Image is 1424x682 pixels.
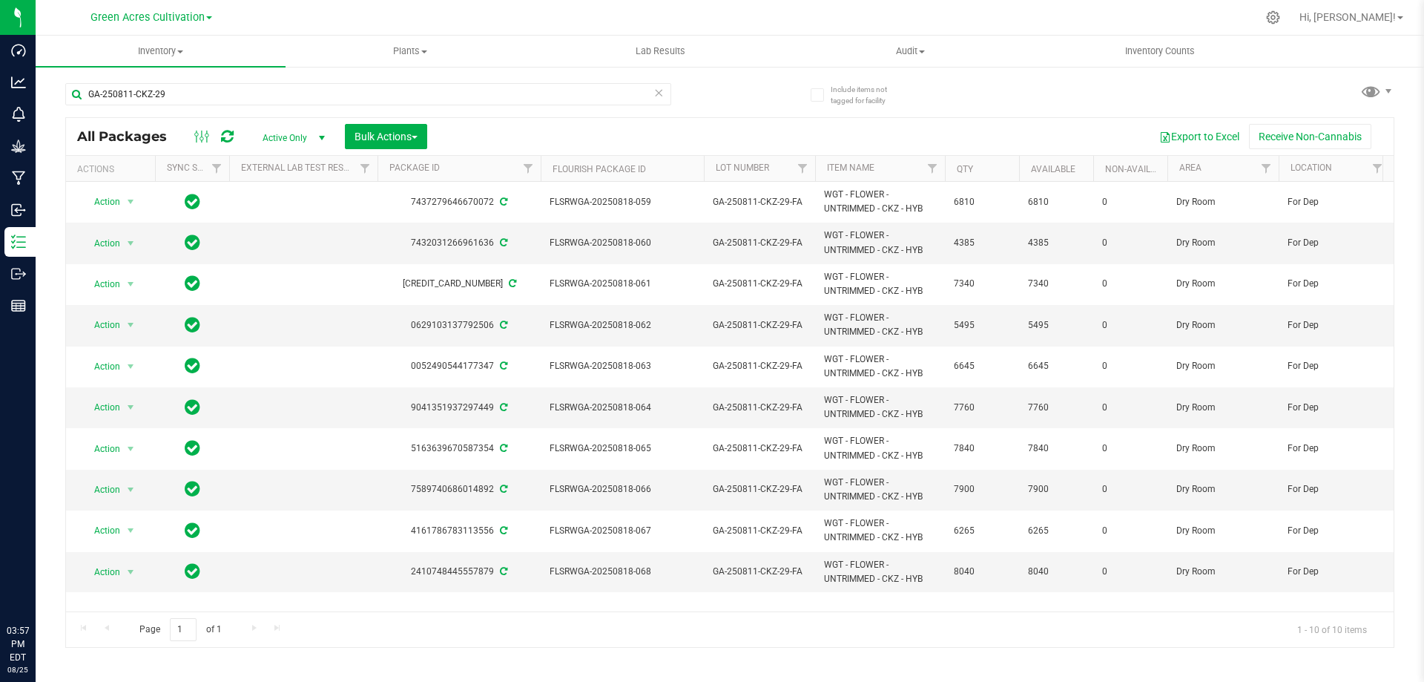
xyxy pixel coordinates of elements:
a: Filter [791,156,815,181]
span: In Sync [185,479,200,499]
span: WGT - FLOWER - UNTRIMMED - CKZ - HYB [824,558,936,586]
span: select [122,479,140,500]
inline-svg: Inbound [11,203,26,217]
p: 08/25 [7,664,29,675]
span: Dry Room [1176,524,1270,538]
span: WGT - FLOWER - UNTRIMMED - CKZ - HYB [824,353,936,381]
span: GA-250811-CKZ-29-FA [713,195,806,209]
span: Action [81,356,121,377]
span: GA-250811-CKZ-29-FA [713,442,806,456]
span: In Sync [185,397,200,418]
span: For Dep [1288,401,1381,415]
span: FLSRWGA-20250818-067 [550,524,695,538]
span: 0 [1102,401,1158,415]
a: Filter [353,156,378,181]
span: GA-250811-CKZ-29-FA [713,401,806,415]
span: select [122,356,140,377]
input: Search Package ID, Item Name, SKU, Lot or Part Number... [65,83,671,105]
span: GA-250811-CKZ-29-FA [713,565,806,579]
span: Include items not tagged for facility [831,84,905,106]
span: In Sync [185,438,200,459]
span: Page of 1 [127,618,234,641]
a: Non-Available [1105,164,1171,174]
a: Lot Number [716,163,769,173]
button: Receive Non-Cannabis [1249,124,1371,149]
a: Area [1179,163,1201,173]
span: Bulk Actions [355,131,418,142]
span: Sync from Compliance System [498,197,507,207]
span: 6265 [954,524,1010,538]
span: 0 [1102,195,1158,209]
span: Sync from Compliance System [507,278,516,289]
inline-svg: Monitoring [11,107,26,122]
span: Action [81,274,121,295]
span: FLSRWGA-20250818-063 [550,359,695,373]
span: select [122,397,140,418]
span: FLSRWGA-20250818-061 [550,277,695,291]
span: FLSRWGA-20250818-064 [550,401,695,415]
span: Dry Room [1176,482,1270,496]
span: 0 [1102,236,1158,250]
span: 0 [1102,318,1158,332]
span: Dry Room [1176,318,1270,332]
span: For Dep [1288,482,1381,496]
span: 6645 [1028,359,1084,373]
span: GA-250811-CKZ-29-FA [713,524,806,538]
button: Export to Excel [1150,124,1249,149]
span: Sync from Compliance System [498,484,507,494]
span: 7760 [1028,401,1084,415]
span: Green Acres Cultivation [90,11,205,24]
span: For Dep [1288,236,1381,250]
inline-svg: Inventory [11,235,26,249]
iframe: Resource center unread badge [44,561,62,579]
span: GA-250811-CKZ-29-FA [713,359,806,373]
a: Qty [957,164,973,174]
inline-svg: Reports [11,298,26,313]
span: Action [81,191,121,212]
span: 7340 [1028,277,1084,291]
button: Bulk Actions [345,124,427,149]
span: FLSRWGA-20250818-066 [550,482,695,496]
span: GA-250811-CKZ-29-FA [713,482,806,496]
span: 0 [1102,359,1158,373]
span: 7840 [954,442,1010,456]
span: Dry Room [1176,442,1270,456]
span: Sync from Compliance System [498,525,507,536]
span: 4385 [954,236,1010,250]
div: 0629103137792506 [375,318,543,332]
span: For Dep [1288,359,1381,373]
span: 0 [1102,524,1158,538]
span: WGT - FLOWER - UNTRIMMED - CKZ - HYB [824,188,936,216]
p: 03:57 PM EDT [7,624,29,664]
div: 2410748445557879 [375,565,543,579]
span: select [122,233,140,254]
span: Sync from Compliance System [498,361,507,371]
span: Clear [653,83,664,102]
span: FLSRWGA-20250818-059 [550,195,695,209]
inline-svg: Analytics [11,75,26,90]
div: 5163639670587354 [375,442,543,456]
span: In Sync [185,520,200,541]
a: External Lab Test Result [241,163,357,173]
a: Inventory [36,36,286,67]
span: select [122,520,140,541]
a: Sync Status [167,163,224,173]
a: Inventory Counts [1035,36,1285,67]
span: Sync from Compliance System [498,566,507,577]
span: Dry Room [1176,401,1270,415]
span: GA-250811-CKZ-29-FA [713,236,806,250]
span: select [122,562,140,583]
span: WGT - FLOWER - UNTRIMMED - CKZ - HYB [824,434,936,462]
a: Plants [286,36,535,67]
span: WGT - FLOWER - UNTRIMMED - CKZ - HYB [824,311,936,339]
span: In Sync [185,191,200,212]
span: WGT - FLOWER - UNTRIMMED - CKZ - HYB [824,393,936,422]
span: Hi, [PERSON_NAME]! [1299,11,1396,23]
span: Sync from Compliance System [498,320,507,330]
a: Location [1290,163,1332,173]
span: Inventory [36,45,286,58]
span: Dry Room [1176,277,1270,291]
span: Action [81,315,121,335]
span: Action [81,520,121,541]
div: 7432031266961636 [375,236,543,250]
